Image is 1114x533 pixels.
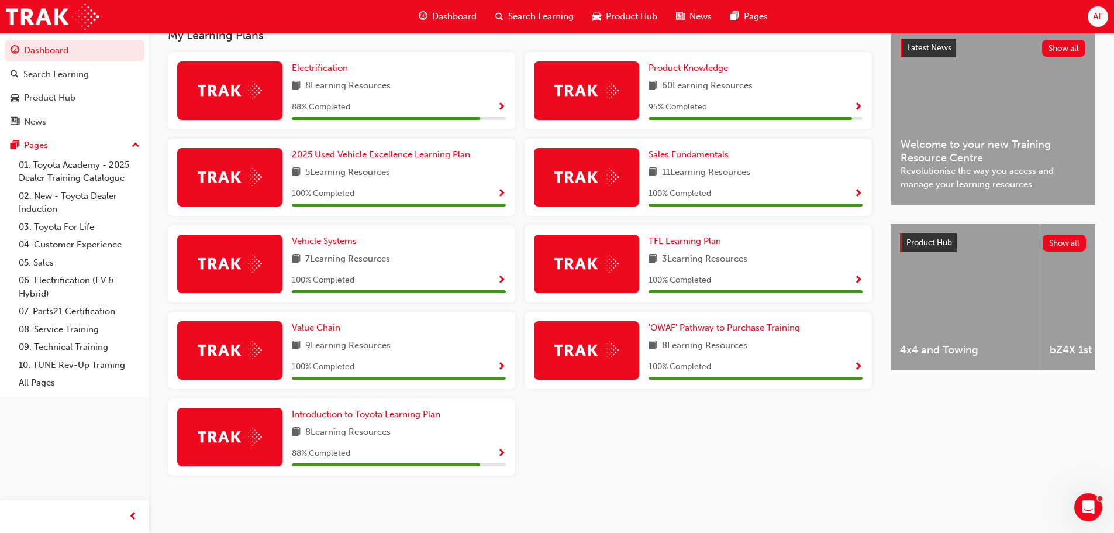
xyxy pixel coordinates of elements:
[662,252,747,267] span: 3 Learning Resources
[5,37,144,135] button: DashboardSearch LearningProduct HubNews
[292,235,361,248] a: Vehicle Systems
[649,236,721,246] span: TFL Learning Plan
[854,189,863,200] span: Show Progress
[292,408,445,421] a: Introduction to Toyota Learning Plan
[14,218,144,236] a: 03. Toyota For Life
[497,362,506,373] span: Show Progress
[662,79,753,94] span: 60 Learning Resources
[554,341,619,359] img: Trak
[23,68,89,81] div: Search Learning
[900,233,1086,252] a: Product HubShow all
[292,61,353,75] a: Electrification
[495,9,503,24] span: search-icon
[6,4,99,30] img: Trak
[662,339,747,353] span: 8 Learning Resources
[5,40,144,61] a: Dashboard
[292,166,301,180] span: book-icon
[1042,40,1086,57] button: Show all
[1043,235,1087,252] button: Show all
[854,102,863,113] span: Show Progress
[497,449,506,459] span: Show Progress
[11,117,19,128] span: news-icon
[11,93,19,104] span: car-icon
[14,156,144,187] a: 01. Toyota Academy - 2025 Dealer Training Catalogue
[14,236,144,254] a: 04. Customer Experience
[689,10,712,23] span: News
[497,100,506,115] button: Show Progress
[854,276,863,286] span: Show Progress
[14,271,144,302] a: 06. Electrification (EV & Hybrid)
[198,428,262,446] img: Trak
[292,322,340,333] span: Value Chain
[14,338,144,356] a: 09. Technical Training
[5,135,144,156] button: Pages
[508,10,574,23] span: Search Learning
[744,10,768,23] span: Pages
[606,10,657,23] span: Product Hub
[667,5,721,29] a: news-iconNews
[11,140,19,151] span: pages-icon
[292,447,350,460] span: 88 % Completed
[891,224,1040,370] a: 4x4 and Towing
[168,29,872,42] h3: My Learning Plans
[292,252,301,267] span: book-icon
[292,187,354,201] span: 100 % Completed
[292,321,345,335] a: Value Chain
[24,91,75,105] div: Product Hub
[305,166,390,180] span: 5 Learning Resources
[11,70,19,80] span: search-icon
[649,274,711,287] span: 100 % Completed
[292,360,354,374] span: 100 % Completed
[305,339,391,353] span: 9 Learning Resources
[1093,10,1103,23] span: AF
[592,9,601,24] span: car-icon
[5,87,144,109] a: Product Hub
[497,102,506,113] span: Show Progress
[292,236,357,246] span: Vehicle Systems
[1088,6,1108,27] button: AF
[24,115,46,129] div: News
[432,10,477,23] span: Dashboard
[132,138,140,153] span: up-icon
[292,101,350,114] span: 88 % Completed
[649,235,726,248] a: TFL Learning Plan
[292,339,301,353] span: book-icon
[305,425,391,440] span: 8 Learning Resources
[907,43,951,53] span: Latest News
[854,187,863,201] button: Show Progress
[5,111,144,133] a: News
[486,5,583,29] a: search-iconSearch Learning
[649,166,657,180] span: book-icon
[292,274,354,287] span: 100 % Completed
[854,362,863,373] span: Show Progress
[292,409,440,419] span: Introduction to Toyota Learning Plan
[305,79,391,94] span: 8 Learning Resources
[906,238,952,247] span: Product Hub
[901,164,1085,191] span: Revolutionise the way you access and manage your learning resources.
[649,322,800,333] span: 'OWAF' Pathway to Purchase Training
[198,255,262,273] img: Trak
[554,255,619,273] img: Trak
[901,138,1085,164] span: Welcome to your new Training Resource Centre
[649,321,805,335] a: 'OWAF' Pathway to Purchase Training
[854,100,863,115] button: Show Progress
[497,189,506,200] span: Show Progress
[854,360,863,374] button: Show Progress
[891,29,1095,205] a: Latest NewsShow allWelcome to your new Training Resource CentreRevolutionise the way you access a...
[900,343,1030,357] span: 4x4 and Towing
[14,187,144,218] a: 02. New - Toyota Dealer Induction
[198,81,262,99] img: Trak
[649,79,657,94] span: book-icon
[292,79,301,94] span: book-icon
[24,139,48,152] div: Pages
[14,374,144,392] a: All Pages
[721,5,777,29] a: pages-iconPages
[292,149,470,160] span: 2025 Used Vehicle Excellence Learning Plan
[649,63,728,73] span: Product Knowledge
[198,341,262,359] img: Trak
[497,187,506,201] button: Show Progress
[292,425,301,440] span: book-icon
[497,446,506,461] button: Show Progress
